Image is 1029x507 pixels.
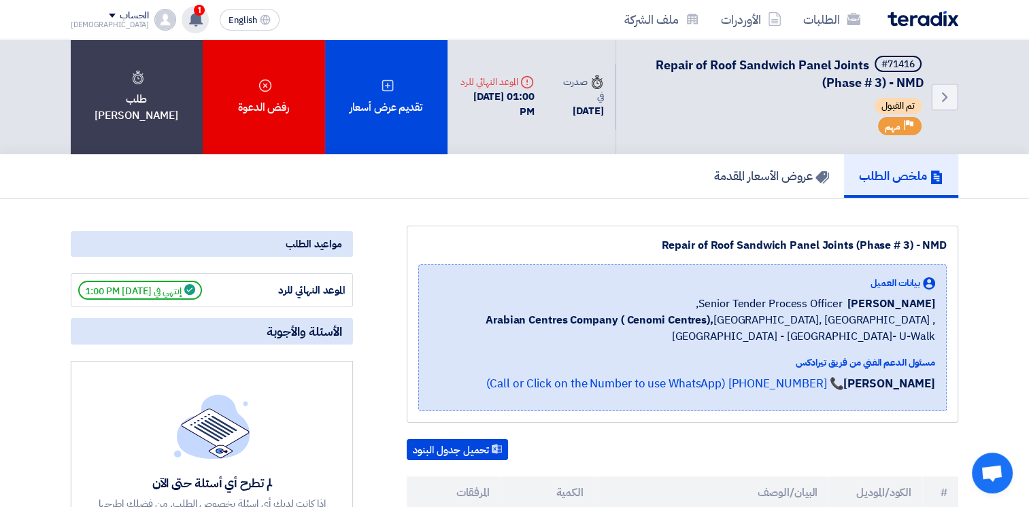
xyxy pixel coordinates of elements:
[71,39,203,154] div: طلب [PERSON_NAME]
[430,355,935,370] div: مسئول الدعم الفني من فريق تيرادكس
[407,439,508,461] button: تحميل جدول البنود
[325,39,448,154] div: تقديم عرض أسعار
[194,5,205,16] span: 1
[458,89,535,120] div: [DATE] 01:00 PM
[71,231,353,257] div: مواعيد الطلب
[430,312,935,345] span: [GEOGRAPHIC_DATA], [GEOGRAPHIC_DATA] ,[GEOGRAPHIC_DATA] - [GEOGRAPHIC_DATA]- U-Walk
[418,237,947,253] div: Repair of Roof Sandwich Panel Joints (Phase # 3) - NMD
[458,75,535,89] div: الموعد النهائي للرد
[613,3,710,35] a: ملف الشركة
[888,11,958,27] img: Teradix logo
[871,276,920,290] span: بيانات العميل
[267,324,342,339] span: الأسئلة والأجوبة
[78,281,202,300] span: إنتهي في [DATE] 1:00 PM
[656,56,924,92] span: Repair of Roof Sandwich Panel Joints (Phase # 3) - NMD
[844,154,958,198] a: ملخص الطلب
[699,154,844,198] a: عروض الأسعار المقدمة
[859,168,943,183] h5: ملخص الطلب
[243,283,345,298] div: الموعد النهائي للرد
[486,312,713,328] b: Arabian Centres Company ( Cenomi Centres),
[972,453,1013,493] div: Open chat
[120,10,149,22] div: الحساب
[710,3,792,35] a: الأوردرات
[556,103,603,119] div: [DATE]
[714,168,829,183] h5: عروض الأسعار المقدمة
[843,375,935,392] strong: [PERSON_NAME]
[154,9,176,31] img: profile_test.png
[486,375,843,392] a: 📞 [PHONE_NUMBER] (Call or Click on the Number to use WhatsApp)
[556,75,603,103] div: صدرت في
[885,120,900,133] span: مهم
[632,56,924,91] h5: Repair of Roof Sandwich Panel Joints (Phase # 3) - NMD
[203,39,325,154] div: رفض الدعوة
[71,21,149,29] div: [DEMOGRAPHIC_DATA]
[174,394,250,458] img: empty_state_list.svg
[696,296,842,312] span: Senior Tender Process Officer,
[97,475,328,491] div: لم تطرح أي أسئلة حتى الآن
[220,9,280,31] button: English
[229,16,257,25] span: English
[792,3,871,35] a: الطلبات
[847,296,935,312] span: [PERSON_NAME]
[881,60,915,69] div: #71416
[875,98,922,114] span: تم القبول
